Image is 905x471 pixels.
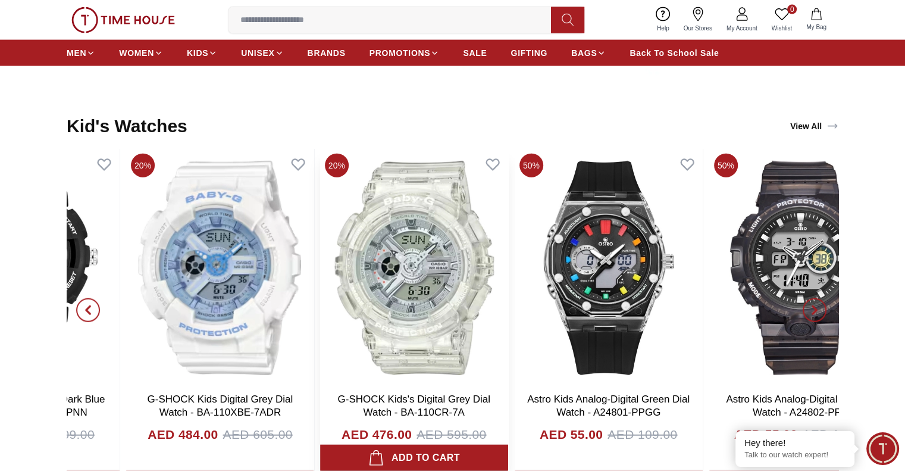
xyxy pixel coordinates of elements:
button: My Bag [799,6,834,34]
img: Astro Kids Analog-Digital Pink Dial Watch - A24802-PPFF [709,149,897,387]
span: GIFTING [511,47,547,59]
span: AED 109.00 [607,425,677,444]
span: WOMEN [119,47,154,59]
button: Add to cart [320,445,508,471]
a: BAGS [571,42,606,64]
a: GIFTING [511,42,547,64]
a: SALE [463,42,487,64]
img: G-SHOCK Kids Digital Grey Dial Watch - BA-110XBE-7ADR [126,149,314,387]
a: MEN [67,42,95,64]
span: 50% [714,154,738,177]
span: AED 109.00 [802,425,872,444]
h2: Kid's Watches [67,116,187,137]
span: UNISEX [241,47,274,59]
a: G-SHOCK Kids's Digital Grey Dial Watch - BA-110CR-7A [338,394,490,418]
a: 0Wishlist [765,5,799,35]
a: Astro Kids Analog-Digital Pink Dial Watch - A24802-PPFF [726,394,880,418]
span: 50% [519,154,543,177]
span: AED 595.00 [417,425,487,444]
p: Talk to our watch expert! [744,450,845,460]
span: AED 605.00 [223,425,292,444]
img: Astro Kids Analog-Digital Green Dial Watch - A24801-PPGG [515,149,703,387]
h4: AED 484.00 [148,425,218,444]
span: 0 [787,5,797,14]
span: BRANDS [308,47,346,59]
span: Our Stores [679,24,717,33]
span: BAGS [571,47,597,59]
span: MEN [67,47,86,59]
a: View All [788,118,841,135]
h4: AED 55.00 [540,425,603,444]
span: KIDS [187,47,208,59]
span: PROMOTIONS [369,47,431,59]
a: WOMEN [119,42,163,64]
a: G-SHOCK Kids Digital Grey Dial Watch - BA-110XBE-7ADR [147,394,293,418]
span: 20% [131,154,155,177]
span: My Bag [801,23,831,32]
span: SALE [463,47,487,59]
span: Help [652,24,674,33]
a: Help [650,5,677,35]
a: Back To School Sale [630,42,719,64]
a: Our Stores [677,5,719,35]
h4: AED 55.00 [734,425,797,444]
a: UNISEX [241,42,283,64]
span: Back To School Sale [630,47,719,59]
a: Astro Kids Analog-Digital Green Dial Watch - A24801-PPGG [527,394,690,418]
div: Add to cart [368,450,460,466]
div: Hey there! [744,437,845,449]
img: ... [71,7,175,33]
img: G-SHOCK Kids's Digital Grey Dial Watch - BA-110CR-7A [320,149,508,387]
span: My Account [722,24,762,33]
h4: AED 476.00 [342,425,412,444]
span: Wishlist [767,24,797,33]
a: KIDS [187,42,217,64]
span: 20% [325,154,349,177]
a: BRANDS [308,42,346,64]
div: Chat Widget [866,432,899,465]
a: PROMOTIONS [369,42,440,64]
